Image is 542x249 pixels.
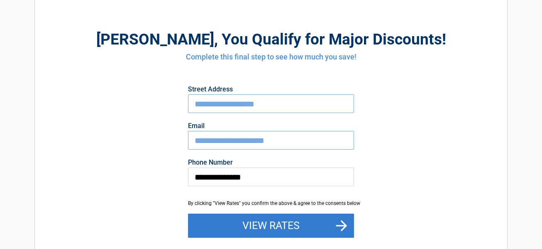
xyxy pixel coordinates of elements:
button: View Rates [188,214,354,238]
h2: , You Qualify for Major Discounts! [81,29,461,49]
label: Street Address [188,86,354,93]
div: By clicking "View Rates" you confirm the above & agree to the consents below [188,200,354,207]
label: Email [188,123,354,129]
label: Phone Number [188,159,354,166]
h4: Complete this final step to see how much you save! [81,52,461,62]
span: [PERSON_NAME] [96,30,214,48]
